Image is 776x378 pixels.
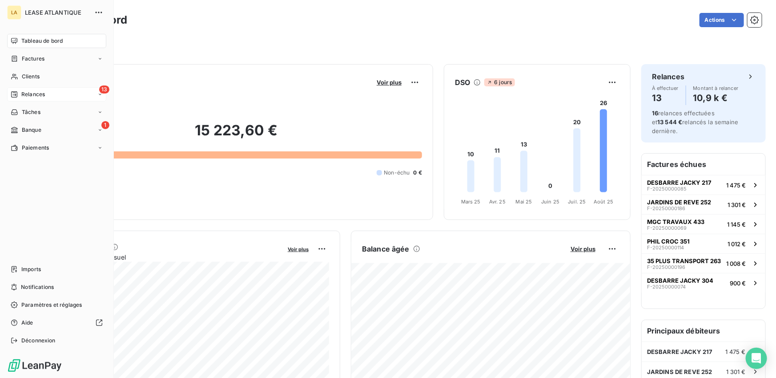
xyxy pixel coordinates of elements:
[362,244,410,254] h6: Balance âgée
[288,246,309,252] span: Voir plus
[726,368,746,375] span: 1 301 €
[642,195,765,214] button: JARDINS DE REVE 252F-202500001861 301 €
[727,221,746,228] span: 1 145 €
[726,260,746,267] span: 1 008 €
[99,85,109,93] span: 13
[730,280,746,287] span: 900 €
[455,77,470,88] h6: DSO
[7,316,106,330] a: Aide
[647,284,686,289] span: F-20250000074
[726,182,746,189] span: 1 475 €
[652,110,658,117] span: 16
[652,71,684,82] h6: Relances
[647,186,687,191] span: F-20250000085
[374,78,404,86] button: Voir plus
[489,199,506,205] tspan: Avr. 25
[642,214,765,234] button: MGC TRAVAUX 433F-202500000691 145 €
[50,252,281,262] span: Chiffre d'affaires mensuel
[25,9,89,16] span: LEASE ATLANTIQUE
[642,154,765,175] h6: Factures échues
[647,257,721,264] span: 35 PLUS TRANSPORT 263
[22,55,44,63] span: Factures
[461,199,481,205] tspan: Mars 25
[7,52,106,66] a: Factures
[700,13,744,27] button: Actions
[22,126,41,134] span: Banque
[725,348,746,355] span: 1 475 €
[22,144,49,152] span: Paiements
[652,110,738,134] span: relances effectuées et relancés la semaine dernière.
[647,199,711,206] span: JARDINS DE REVE 252
[647,368,712,375] span: JARDINS DE REVE 252
[657,118,682,126] span: 13 544 €
[7,34,106,48] a: Tableau de bord
[384,169,410,177] span: Non-échu
[652,85,679,91] span: À effectuer
[414,169,422,177] span: 0 €
[693,85,739,91] span: Montant à relancer
[642,253,765,273] button: 35 PLUS TRANSPORT 263F-202500001961 008 €
[21,319,33,327] span: Aide
[647,225,687,231] span: F-20250000069
[652,91,679,105] h4: 13
[21,90,45,98] span: Relances
[7,298,106,312] a: Paramètres et réglages
[647,218,704,225] span: MGC TRAVAUX 433
[642,234,765,253] button: PHIL CROC 351F-202500001141 012 €
[7,5,21,20] div: LA
[21,283,54,291] span: Notifications
[693,91,739,105] h4: 10,9 k €
[484,78,515,86] span: 6 jours
[647,264,685,270] span: F-20250000196
[647,206,685,211] span: F-20250000186
[647,179,712,186] span: DESBARRE JACKY 217
[7,105,106,119] a: Tâches
[541,199,559,205] tspan: Juin 25
[21,337,56,345] span: Déconnexion
[571,245,595,252] span: Voir plus
[7,141,106,155] a: Paiements
[746,348,767,369] div: Open Intercom Messenger
[21,301,82,309] span: Paramètres et réglages
[647,238,690,245] span: PHIL CROC 351
[22,73,40,81] span: Clients
[647,245,684,250] span: F-20250000114
[21,37,63,45] span: Tableau de bord
[642,175,765,195] button: DESBARRE JACKY 217F-202500000851 475 €
[7,262,106,276] a: Imports
[642,273,765,293] button: DESBARRE JACKY 304F-20250000074900 €
[568,245,598,253] button: Voir plus
[594,199,613,205] tspan: Août 25
[22,108,40,116] span: Tâches
[647,348,713,355] span: DESBARRE JACKY 217
[728,240,746,248] span: 1 012 €
[516,199,532,205] tspan: Mai 25
[647,277,713,284] span: DESBARRE JACKY 304
[728,201,746,208] span: 1 301 €
[285,245,311,253] button: Voir plus
[642,320,765,341] h6: Principaux débiteurs
[7,123,106,137] a: 1Banque
[101,121,109,129] span: 1
[50,122,422,148] h2: 15 223,60 €
[377,79,402,86] span: Voir plus
[568,199,586,205] tspan: Juil. 25
[7,358,62,373] img: Logo LeanPay
[7,69,106,84] a: Clients
[7,87,106,102] a: 13Relances
[21,265,41,273] span: Imports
